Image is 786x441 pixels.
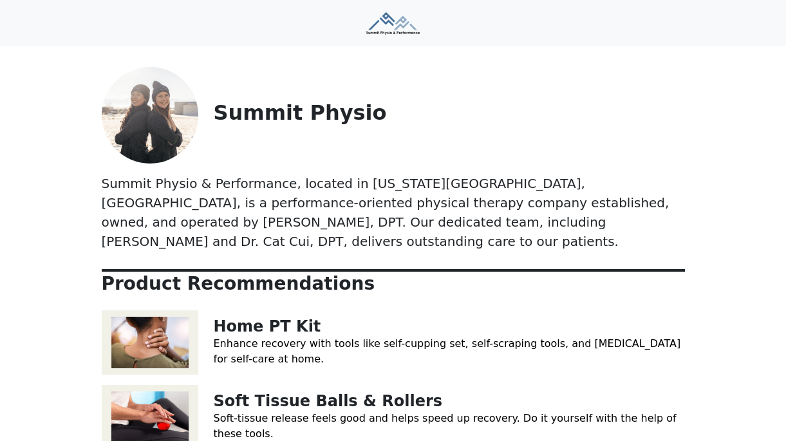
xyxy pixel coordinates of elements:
[214,100,685,125] p: Summit Physio
[102,174,685,251] p: Summit Physio & Performance, located in [US_STATE][GEOGRAPHIC_DATA], [GEOGRAPHIC_DATA], is a perf...
[102,273,685,295] p: Product Recommendations
[102,67,198,164] img: Summit Physio
[214,337,681,365] a: Enhance recovery with tools like self-cupping set, self-scraping tools, and [MEDICAL_DATA] for se...
[214,317,321,335] a: Home PT Kit
[366,12,420,35] img: Summit Physio & Performance
[214,392,443,410] a: Soft Tissue Balls & Rollers
[102,310,198,375] img: Home PT Kit
[214,412,677,440] a: Soft-tissue release feels good and helps speed up recovery. Do it yourself with the help of these...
